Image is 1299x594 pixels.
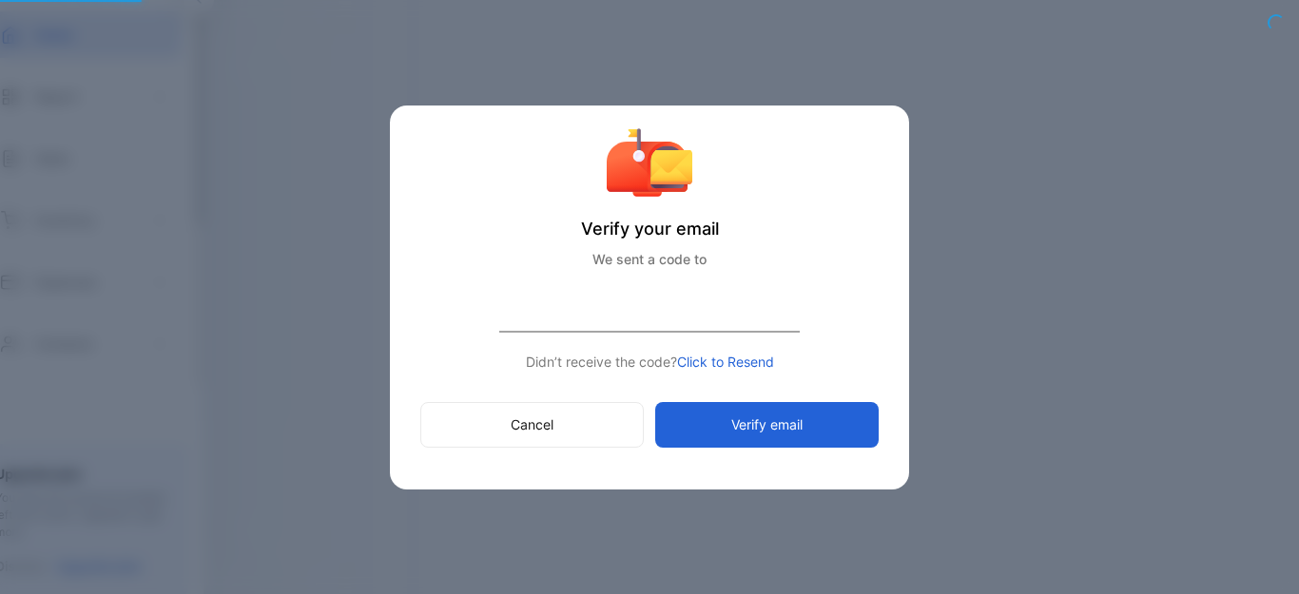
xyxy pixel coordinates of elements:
span: Click to Resend [677,354,774,370]
img: verify account [607,128,692,197]
p: Verify your email [420,216,879,241]
p: Didn’t receive the code? [420,352,879,372]
button: Cancel [420,402,644,448]
button: Verify email [655,402,879,448]
p: We sent a code to [420,249,879,269]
